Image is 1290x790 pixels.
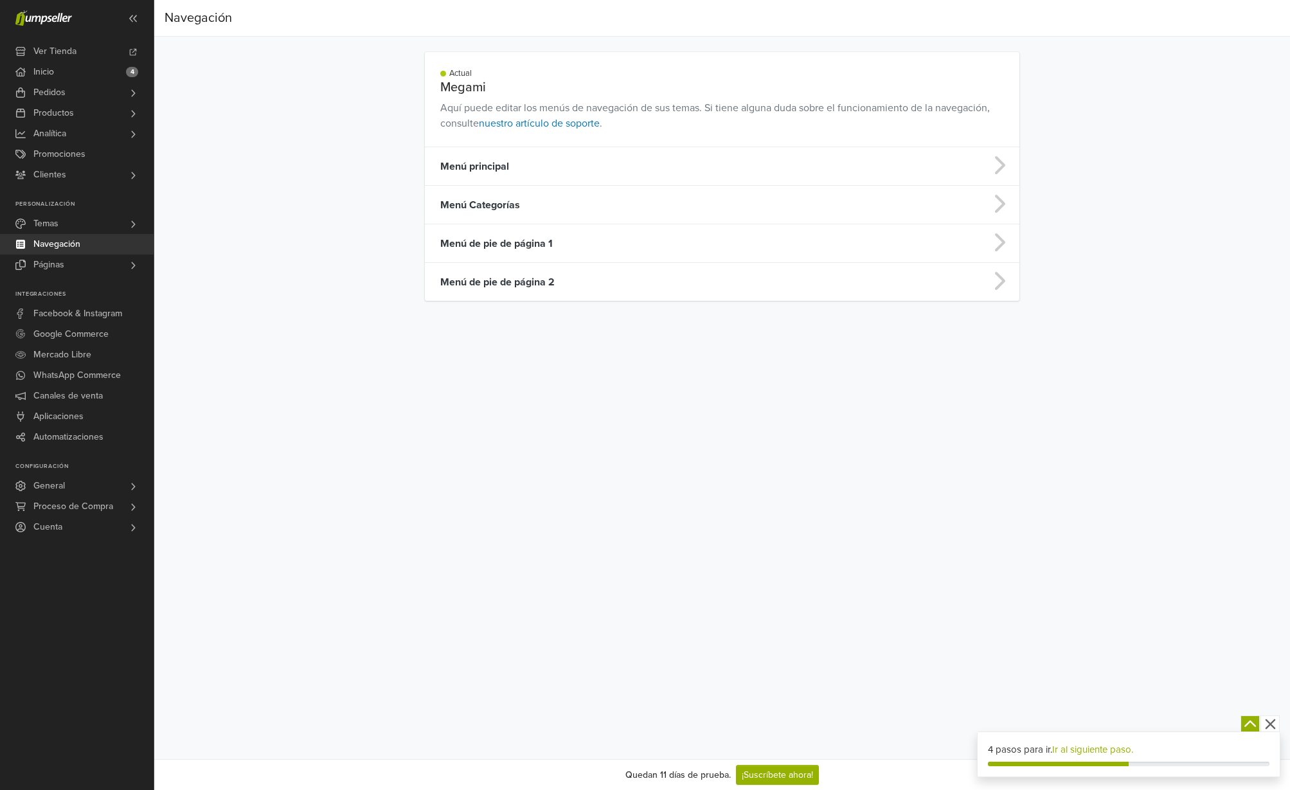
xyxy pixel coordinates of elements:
[33,62,54,82] span: Inicio
[736,765,819,785] a: ¡Suscríbete ahora!
[165,5,232,31] div: Navegación
[425,147,888,186] td: Menú principal
[33,41,76,62] span: Ver Tienda
[33,427,103,447] span: Automatizaciones
[33,144,85,165] span: Promociones
[33,303,122,324] span: Facebook & Instagram
[33,324,109,345] span: Google Commerce
[33,406,84,427] span: Aplicaciones
[33,234,80,255] span: Navegación
[126,67,138,77] span: 4
[625,768,731,782] div: Quedan 11 días de prueba.
[1052,744,1133,755] a: Ir al siguiente paso.
[33,165,66,185] span: Clientes
[33,517,62,537] span: Cuenta
[33,82,66,103] span: Pedidos
[33,255,64,275] span: Páginas
[33,386,103,406] span: Canales de venta
[440,80,1004,95] h5: Megami
[425,263,888,301] td: Menú de pie de página 2
[33,213,58,234] span: Temas
[33,103,74,123] span: Productos
[33,123,66,144] span: Analítica
[449,67,472,80] small: Actual
[33,496,113,517] span: Proceso de Compra
[988,742,1269,757] div: 4 pasos para ir.
[425,186,888,224] td: Menú Categorías
[479,117,600,130] a: nuestro artículo de soporte
[440,100,1004,131] p: Aquí puede editar los menús de navegación de sus temas. Si tiene alguna duda sobre el funcionamie...
[33,476,65,496] span: General
[33,365,121,386] span: WhatsApp Commerce
[15,201,154,208] p: Personalización
[15,291,154,298] p: Integraciones
[425,224,888,263] td: Menú de pie de página 1
[33,345,91,365] span: Mercado Libre
[15,463,154,471] p: Configuración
